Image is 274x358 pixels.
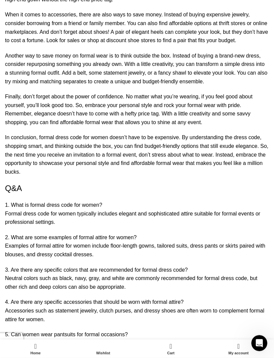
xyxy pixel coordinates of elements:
iframe: Intercom live chat [251,335,267,351]
span: My account [208,351,269,355]
div: My wishlist [70,341,137,356]
div: My cart [137,341,205,356]
a: 0 Cart [137,341,205,356]
p: When it comes to accessories, there are also ways to save money. Instead of buying expensive jewe... [5,11,269,45]
p: In conclusion, formal dress code for women doesn’t have to be expensive. By understanding the dre... [5,133,269,176]
p: 4. Are there any specific accessories that should be worn with formal attire? Accessories such as... [5,298,269,324]
a: Wishlist [70,341,137,356]
a: My account [205,341,273,356]
p: 2. What are some examples of formal attire for women? Examples of formal attire for women include... [5,234,269,259]
span: Home [5,351,66,355]
p: 5. Can women wear pantsuits for formal occasions? Yes, pantsuits can be a stylish and appropriate... [5,331,269,356]
p: 1. What is formal dress code for women? Formal dress code for women typically includes elegant an... [5,201,269,227]
span: Wishlist [73,351,134,355]
p: 3. Are there any specific colors that are recommended for formal dress code? Neutral colors such ... [5,266,269,292]
span: 0 [170,341,175,346]
p: Finally, don’t forget about the power of confidence. No matter what you’re wearing, if you feel g... [5,93,269,127]
span: Cart [140,351,201,355]
p: Another way to save money on formal wear is to think outside the box. Instead of buying a brand-n... [5,52,269,86]
h2: Q&A [5,183,269,194]
a: Home [2,341,70,356]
